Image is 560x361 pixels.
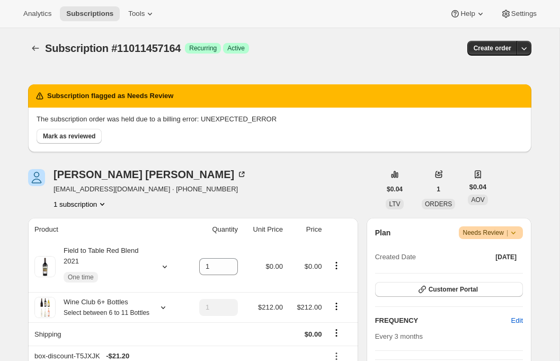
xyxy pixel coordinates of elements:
th: Shipping [28,322,185,346]
span: AOV [471,196,484,204]
span: David Scholtz [28,169,45,186]
th: Price [286,218,325,241]
button: Create order [467,41,518,56]
button: Subscriptions [28,41,43,56]
span: $0.00 [305,262,322,270]
span: $0.04 [387,185,403,193]
span: Create order [474,44,511,52]
th: Product [28,218,185,241]
th: Unit Price [241,218,286,241]
span: [EMAIL_ADDRESS][DOMAIN_NAME] · [PHONE_NUMBER] [54,184,247,195]
span: $0.04 [469,182,487,192]
button: Customer Portal [375,282,523,297]
span: Tools [128,10,145,18]
span: Every 3 months [375,332,423,340]
span: Edit [511,315,523,326]
button: Analytics [17,6,58,21]
button: [DATE] [489,250,523,265]
button: Subscriptions [60,6,120,21]
h2: Subscription flagged as Needs Review [47,91,173,101]
small: Select between 6 to 11 Bottles [64,309,149,316]
span: Customer Portal [429,285,478,294]
span: Subscription #11011457164 [45,42,181,54]
h2: Plan [375,227,391,238]
th: Quantity [185,218,241,241]
button: $0.04 [380,182,409,197]
button: Shipping actions [328,327,345,339]
button: Mark as reviewed [37,129,102,144]
span: Active [227,44,245,52]
button: Edit [505,312,529,329]
button: Product actions [54,199,108,209]
button: Help [443,6,492,21]
span: Created Date [375,252,416,262]
button: Settings [494,6,543,21]
p: The subscription order was held due to a billing error: UNEXPECTED_ERROR [37,114,523,125]
h2: FREQUENCY [375,315,511,326]
span: LTV [389,200,400,208]
button: 1 [430,182,447,197]
span: $0.00 [305,330,322,338]
span: Help [460,10,475,18]
span: ORDERS [425,200,452,208]
div: Wine Club 6+ Bottles [56,297,149,318]
span: Mark as reviewed [43,132,95,140]
span: Settings [511,10,537,18]
div: [PERSON_NAME] [PERSON_NAME] [54,169,247,180]
span: $0.00 [265,262,283,270]
span: $212.00 [297,303,322,311]
span: One time [68,273,94,281]
div: Field to Table Red Blend 2021 [56,245,151,288]
button: Tools [122,6,162,21]
span: Recurring [189,44,217,52]
span: | [506,228,508,237]
span: Subscriptions [66,10,113,18]
span: Needs Review [463,227,519,238]
span: [DATE] [495,253,517,261]
span: Analytics [23,10,51,18]
button: Product actions [328,260,345,271]
button: Product actions [328,301,345,312]
span: 1 [437,185,440,193]
span: $212.00 [258,303,283,311]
